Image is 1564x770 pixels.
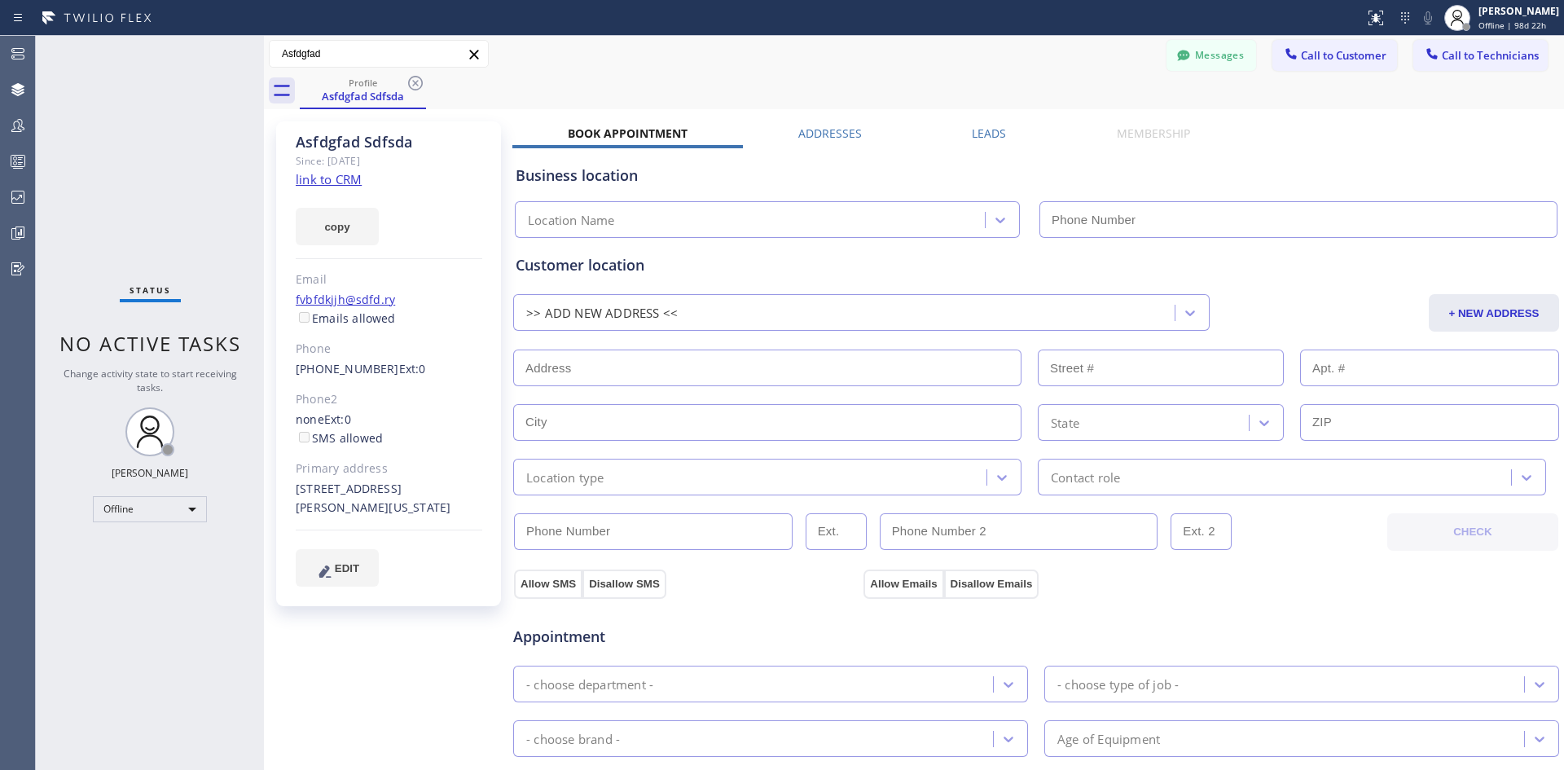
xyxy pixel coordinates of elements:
div: Profile [301,77,424,89]
span: No active tasks [59,330,241,357]
a: fvbfdkjjh@sdfd.ry [296,292,395,307]
label: Emails allowed [296,310,396,326]
div: Location Name [528,211,615,230]
label: Membership [1117,125,1190,141]
button: Disallow SMS [582,570,666,599]
div: Phone [296,340,482,359]
label: Book Appointment [568,125,688,141]
input: Phone Number 2 [880,513,1158,550]
button: Call to Technicians [1413,40,1548,71]
input: Ext. [806,513,867,550]
button: + NEW ADDRESS [1429,294,1559,332]
div: Asfdgfad Sdfsda [296,133,482,152]
button: Call to Customer [1272,40,1397,71]
input: ZIP [1300,404,1559,441]
button: Allow SMS [514,570,582,599]
div: Age of Equipment [1057,729,1160,748]
div: - choose department - [526,675,653,693]
span: EDIT [335,562,359,574]
input: Ext. 2 [1171,513,1232,550]
input: Address [513,350,1021,386]
div: Contact role [1051,468,1120,486]
div: - choose brand - [526,729,620,748]
input: Search [270,41,488,67]
a: link to CRM [296,171,362,187]
div: State [1051,413,1079,432]
div: [PERSON_NAME] [1478,4,1559,18]
div: Customer location [516,254,1557,276]
div: Email [296,271,482,289]
div: Location type [526,468,604,486]
label: Leads [972,125,1006,141]
span: Status [130,284,171,296]
div: Primary address [296,460,482,478]
div: >> ADD NEW ADDRESS << [526,304,678,323]
span: Offline | 98d 22h [1478,20,1546,31]
input: Phone Number [514,513,793,550]
input: Street # [1038,350,1284,386]
div: none [296,411,482,448]
input: Apt. # [1300,350,1559,386]
button: Disallow Emails [944,570,1039,599]
div: [STREET_ADDRESS][PERSON_NAME][US_STATE] [296,480,482,517]
button: EDIT [296,549,379,587]
input: City [513,404,1021,441]
label: Addresses [798,125,862,141]
div: Asfdgfad Sdfsda [301,73,424,108]
span: Call to Technicians [1442,48,1539,63]
div: Phone2 [296,390,482,409]
span: Call to Customer [1301,48,1386,63]
label: SMS allowed [296,430,383,446]
span: Appointment [513,626,859,648]
span: Ext: 0 [399,361,426,376]
button: copy [296,208,379,245]
button: Mute [1417,7,1439,29]
div: Offline [93,496,207,522]
a: [PHONE_NUMBER] [296,361,399,376]
button: CHECK [1387,513,1558,551]
input: Emails allowed [299,312,310,323]
button: Allow Emails [863,570,943,599]
input: SMS allowed [299,432,310,442]
span: Ext: 0 [324,411,351,427]
div: Asfdgfad Sdfsda [301,89,424,103]
span: Change activity state to start receiving tasks. [64,367,237,394]
div: Since: [DATE] [296,152,482,170]
div: [PERSON_NAME] [112,466,188,480]
button: Messages [1166,40,1256,71]
div: - choose type of job - [1057,675,1179,693]
input: Phone Number [1039,201,1557,238]
div: Business location [516,165,1557,187]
